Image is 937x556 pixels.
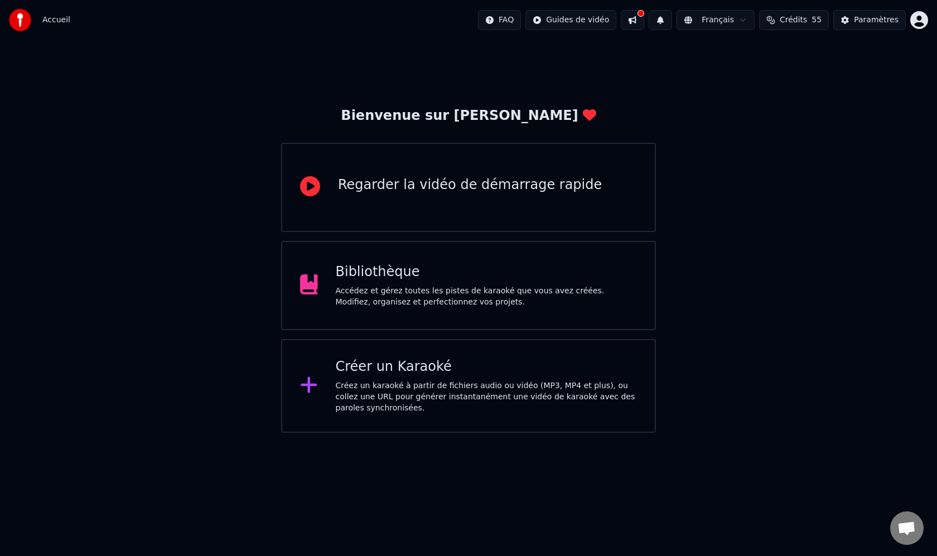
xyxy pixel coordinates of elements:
[9,9,31,31] img: youka
[525,10,616,30] button: Guides de vidéo
[341,107,596,125] div: Bienvenue sur [PERSON_NAME]
[338,176,602,194] div: Regarder la vidéo de démarrage rapide
[336,286,637,308] div: Accédez et gérez toutes les pistes de karaoké que vous avez créées. Modifiez, organisez et perfec...
[812,14,822,26] span: 55
[336,263,637,281] div: Bibliothèque
[336,358,637,376] div: Créer un Karaoké
[854,14,899,26] div: Paramètres
[759,10,829,30] button: Crédits55
[336,380,637,414] div: Créez un karaoké à partir de fichiers audio ou vidéo (MP3, MP4 et plus), ou collez une URL pour g...
[780,14,807,26] span: Crédits
[478,10,521,30] button: FAQ
[833,10,906,30] button: Paramètres
[890,511,924,545] div: Ouvrir le chat
[42,14,70,26] nav: breadcrumb
[42,14,70,26] span: Accueil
